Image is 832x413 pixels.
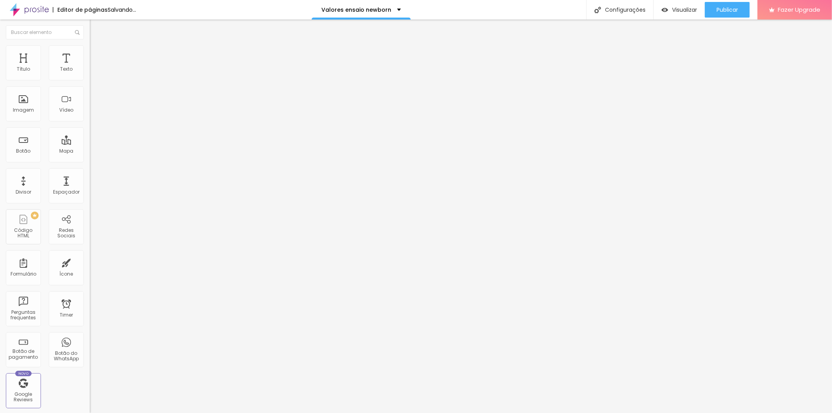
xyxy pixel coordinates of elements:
input: Buscar elemento [6,25,84,39]
div: Texto [60,66,73,72]
img: Icone [594,7,601,13]
div: Vídeo [59,107,73,113]
p: Valores ensaio newborn [321,7,391,12]
div: Ícone [60,271,73,277]
div: Formulário [11,271,36,277]
button: Publicar [705,2,750,18]
button: Visualizar [654,2,705,18]
img: Icone [75,30,80,35]
div: Mapa [59,148,73,154]
div: Código HTML [8,228,39,239]
div: Espaçador [53,189,80,195]
div: Editor de páginas [53,7,108,12]
div: Perguntas frequentes [8,310,39,321]
div: Título [17,66,30,72]
iframe: Editor [90,20,832,413]
div: Novo [15,371,32,376]
div: Botão do WhatsApp [51,351,82,362]
div: Imagem [13,107,34,113]
span: Publicar [717,7,738,13]
div: Redes Sociais [51,228,82,239]
div: Botão [16,148,31,154]
div: Google Reviews [8,392,39,403]
div: Divisor [16,189,31,195]
img: view-1.svg [662,7,668,13]
div: Botão de pagamento [8,349,39,360]
span: Visualizar [672,7,697,13]
div: Timer [60,312,73,318]
span: Fazer Upgrade [778,6,820,13]
div: Salvando... [108,7,136,12]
